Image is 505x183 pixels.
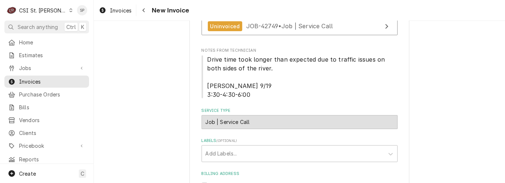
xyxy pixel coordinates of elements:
[77,5,87,15] div: SP
[138,4,150,16] button: Navigate back
[216,139,237,143] span: ( optional )
[19,7,67,14] div: CSI St. [PERSON_NAME]
[19,155,85,163] span: Reports
[4,127,89,139] a: Clients
[208,21,243,31] div: Uninvoiced
[7,5,17,15] div: CSI St. Louis's Avatar
[81,170,84,177] span: C
[246,22,333,30] span: JOB-42749 • Job | Service Call
[19,51,85,59] span: Estimates
[66,23,76,31] span: Ctrl
[96,4,134,17] a: Invoices
[19,129,85,137] span: Clients
[19,171,36,177] span: Create
[4,21,89,33] button: Search anythingCtrlK
[4,36,89,48] a: Home
[202,171,398,177] label: Billing Address
[202,48,398,54] span: Notes From Technician
[207,56,387,98] span: Drive time took longer than expected due to traffic issues on both sides of the river. [PERSON_NA...
[7,5,17,15] div: C
[202,138,398,144] label: Labels
[19,91,85,98] span: Purchase Orders
[202,108,398,129] div: Service Type
[19,39,85,46] span: Home
[4,76,89,88] a: Invoices
[19,103,85,111] span: Bills
[202,108,398,114] label: Service Type
[4,49,89,61] a: Estimates
[19,142,74,150] span: Pricebook
[77,5,87,15] div: Shelley Politte's Avatar
[110,7,132,14] span: Invoices
[4,153,89,165] a: Reports
[202,7,398,39] div: Created From Job
[202,115,398,129] div: Job | Service Call
[81,23,84,31] span: K
[202,55,398,99] span: Notes From Technician
[202,48,398,99] div: Notes From Technician
[202,17,398,35] a: View Job
[4,62,89,74] a: Go to Jobs
[4,114,89,126] a: Vendors
[19,116,85,124] span: Vendors
[4,140,89,152] a: Go to Pricebook
[202,138,398,162] div: Labels
[4,101,89,113] a: Bills
[150,6,189,15] span: New Invoice
[18,23,58,31] span: Search anything
[19,64,74,72] span: Jobs
[19,78,85,85] span: Invoices
[4,88,89,100] a: Purchase Orders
